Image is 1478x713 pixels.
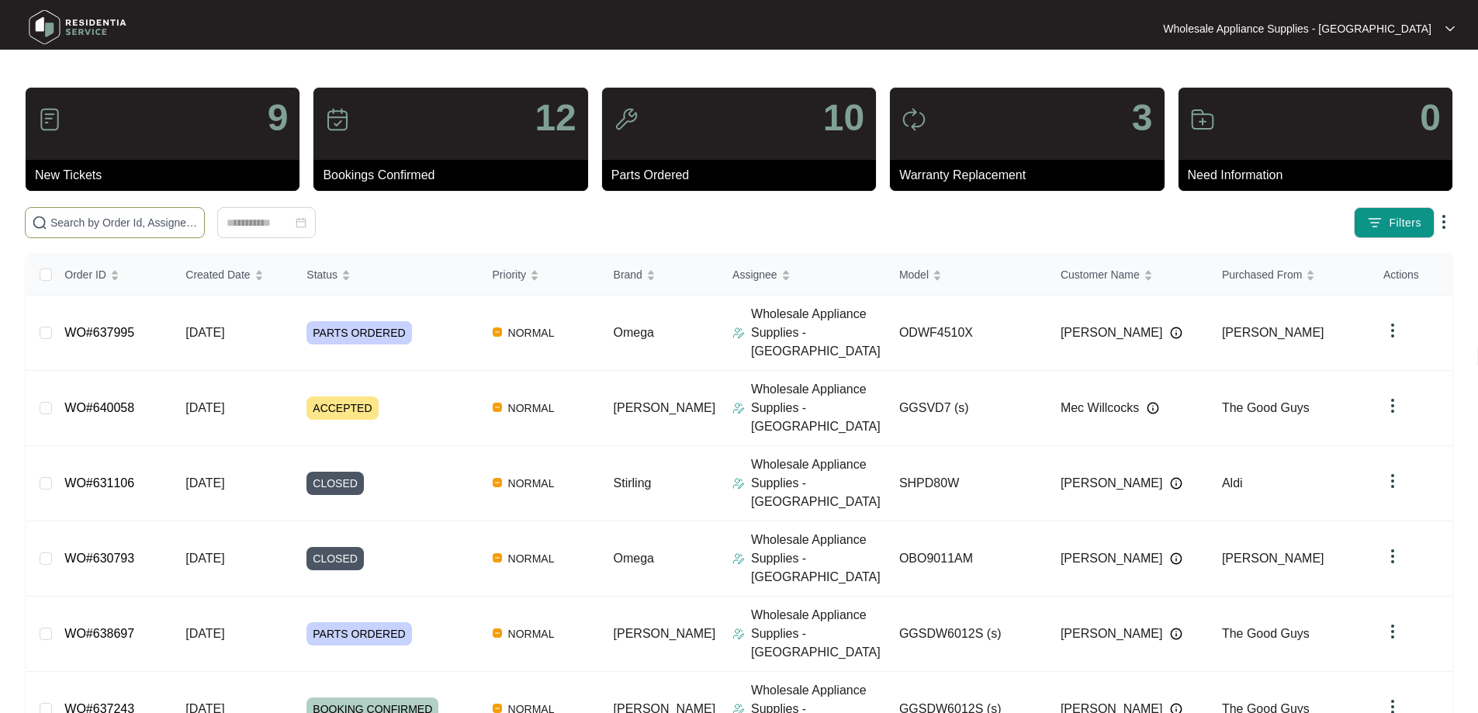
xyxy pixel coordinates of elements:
[1383,396,1402,415] img: dropdown arrow
[1147,402,1159,414] img: Info icon
[611,166,876,185] p: Parts Ordered
[50,214,198,231] input: Search by Order Id, Assignee Name, Customer Name, Brand and Model
[1061,474,1163,493] span: [PERSON_NAME]
[1222,326,1324,339] span: [PERSON_NAME]
[614,552,654,565] span: Omega
[64,266,106,283] span: Order ID
[1383,472,1402,490] img: dropdown arrow
[732,477,745,490] img: Assigner Icon
[1188,166,1452,185] p: Need Information
[732,552,745,565] img: Assigner Icon
[64,627,134,640] a: WO#638697
[64,552,134,565] a: WO#630793
[493,327,502,337] img: Vercel Logo
[887,296,1048,371] td: ODWF4510X
[493,266,527,283] span: Priority
[480,254,601,296] th: Priority
[502,399,561,417] span: NORMAL
[899,166,1164,185] p: Warranty Replacement
[887,521,1048,597] td: OBO9011AM
[64,476,134,490] a: WO#631106
[1132,99,1153,137] p: 3
[1383,547,1402,566] img: dropdown arrow
[185,476,224,490] span: [DATE]
[751,531,887,587] p: Wholesale Appliance Supplies - [GEOGRAPHIC_DATA]
[887,597,1048,672] td: GGSDW6012S (s)
[185,326,224,339] span: [DATE]
[493,403,502,412] img: Vercel Logo
[1222,266,1302,283] span: Purchased From
[306,321,411,344] span: PARTS ORDERED
[1367,215,1383,230] img: filter icon
[306,547,364,570] span: CLOSED
[614,627,716,640] span: [PERSON_NAME]
[732,327,745,339] img: Assigner Icon
[1371,254,1452,296] th: Actions
[1210,254,1371,296] th: Purchased From
[1190,107,1215,132] img: icon
[1061,625,1163,643] span: [PERSON_NAME]
[823,99,864,137] p: 10
[751,606,887,662] p: Wholesale Appliance Supplies - [GEOGRAPHIC_DATA]
[1170,477,1182,490] img: Info icon
[493,553,502,562] img: Vercel Logo
[493,704,502,713] img: Vercel Logo
[720,254,887,296] th: Assignee
[1061,324,1163,342] span: [PERSON_NAME]
[323,166,587,185] p: Bookings Confirmed
[1170,552,1182,565] img: Info icon
[1445,25,1455,33] img: dropdown arrow
[294,254,479,296] th: Status
[887,446,1048,521] td: SHPD80W
[887,254,1048,296] th: Model
[614,401,716,414] span: [PERSON_NAME]
[732,266,777,283] span: Assignee
[535,99,576,137] p: 12
[1048,254,1210,296] th: Customer Name
[268,99,289,137] p: 9
[502,625,561,643] span: NORMAL
[185,627,224,640] span: [DATE]
[185,552,224,565] span: [DATE]
[1383,321,1402,340] img: dropdown arrow
[64,326,134,339] a: WO#637995
[37,107,62,132] img: icon
[614,266,642,283] span: Brand
[1222,552,1324,565] span: [PERSON_NAME]
[185,266,250,283] span: Created Date
[1383,622,1402,641] img: dropdown arrow
[1389,215,1421,231] span: Filters
[493,628,502,638] img: Vercel Logo
[306,622,411,646] span: PARTS ORDERED
[1170,628,1182,640] img: Info icon
[1222,401,1310,414] span: The Good Guys
[614,107,639,132] img: icon
[1170,327,1182,339] img: Info icon
[502,549,561,568] span: NORMAL
[325,107,350,132] img: icon
[614,476,652,490] span: Stirling
[185,401,224,414] span: [DATE]
[899,266,929,283] span: Model
[35,166,299,185] p: New Tickets
[502,474,561,493] span: NORMAL
[614,326,654,339] span: Omega
[1435,213,1453,231] img: dropdown arrow
[173,254,294,296] th: Created Date
[306,266,337,283] span: Status
[751,455,887,511] p: Wholesale Appliance Supplies - [GEOGRAPHIC_DATA]
[502,324,561,342] span: NORMAL
[1061,549,1163,568] span: [PERSON_NAME]
[1222,476,1243,490] span: Aldi
[751,380,887,436] p: Wholesale Appliance Supplies - [GEOGRAPHIC_DATA]
[493,478,502,487] img: Vercel Logo
[1420,99,1441,137] p: 0
[601,254,721,296] th: Brand
[732,628,745,640] img: Assigner Icon
[732,402,745,414] img: Assigner Icon
[32,215,47,230] img: search-icon
[306,396,378,420] span: ACCEPTED
[64,401,134,414] a: WO#640058
[1061,399,1139,417] span: Mec Willcocks
[887,371,1048,446] td: GGSVD7 (s)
